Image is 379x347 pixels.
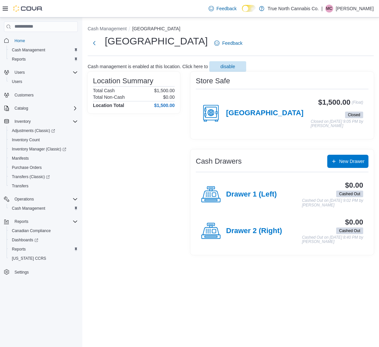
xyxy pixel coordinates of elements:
[12,47,45,53] span: Cash Management
[217,5,237,12] span: Feedback
[9,254,49,262] a: [US_STATE] CCRS
[88,25,374,33] nav: An example of EuiBreadcrumbs
[326,5,333,13] span: MC
[345,181,363,189] h3: $0.00
[348,112,360,118] span: Closed
[93,103,124,108] h4: Location Total
[12,237,38,243] span: Dashboards
[12,256,46,261] span: [US_STATE] CCRS
[7,163,80,172] button: Purchase Orders
[302,235,363,244] p: Cashed Out on [DATE] 8:40 PM by [PERSON_NAME]
[12,174,50,179] span: Transfers (Classic)
[7,172,80,181] a: Transfers (Classic)
[9,173,52,181] a: Transfers (Classic)
[7,204,80,213] button: Cash Management
[12,128,55,133] span: Adjustments (Classic)
[206,2,239,15] a: Feedback
[15,270,29,275] span: Settings
[15,38,25,43] span: Home
[9,227,78,235] span: Canadian Compliance
[12,79,22,84] span: Users
[1,36,80,45] button: Home
[7,226,80,235] button: Canadian Compliance
[336,5,374,13] p: [PERSON_NAME]
[93,88,115,93] h6: Total Cash
[154,103,175,108] h4: $1,500.00
[7,77,80,86] button: Users
[336,227,363,234] span: Cashed Out
[9,46,48,54] a: Cash Management
[12,268,78,276] span: Settings
[9,164,44,172] a: Purchase Orders
[12,68,78,76] span: Users
[196,157,242,165] h3: Cash Drawers
[15,119,31,124] span: Inventory
[88,37,101,50] button: Next
[268,5,319,13] p: True North Cannabis Co.
[4,33,78,294] nav: Complex example
[15,219,28,224] span: Reports
[12,195,78,203] span: Operations
[7,126,80,135] a: Adjustments (Classic)
[12,228,51,233] span: Canadian Compliance
[9,55,78,63] span: Reports
[12,104,31,112] button: Catalog
[336,191,363,197] span: Cashed Out
[9,227,53,235] a: Canadian Compliance
[9,236,78,244] span: Dashboards
[12,137,40,143] span: Inventory Count
[7,235,80,245] a: Dashboards
[9,136,78,144] span: Inventory Count
[154,88,175,93] p: $1,500.00
[12,68,27,76] button: Users
[9,55,28,63] a: Reports
[226,190,277,199] h4: Drawer 1 (Left)
[212,37,245,50] a: Feedback
[12,165,42,170] span: Purchase Orders
[12,57,26,62] span: Reports
[7,55,80,64] button: Reports
[9,78,25,86] a: Users
[220,63,235,70] span: disable
[1,267,80,277] button: Settings
[1,117,80,126] button: Inventory
[7,135,80,145] button: Inventory Count
[9,164,78,172] span: Purchase Orders
[9,127,78,135] span: Adjustments (Classic)
[9,254,78,262] span: Washington CCRS
[339,158,364,165] span: New Drawer
[302,199,363,207] p: Cashed Out on [DATE] 9:02 PM by [PERSON_NAME]
[339,228,360,234] span: Cashed Out
[9,127,58,135] a: Adjustments (Classic)
[226,227,282,235] h4: Drawer 2 (Right)
[1,90,80,100] button: Customers
[9,245,78,253] span: Reports
[9,204,48,212] a: Cash Management
[9,204,78,212] span: Cash Management
[345,218,363,226] h3: $0.00
[1,195,80,204] button: Operations
[12,195,37,203] button: Operations
[222,40,242,46] span: Feedback
[226,109,304,118] h4: [GEOGRAPHIC_DATA]
[12,147,66,152] span: Inventory Manager (Classic)
[88,26,127,31] button: Cash Management
[105,35,208,48] h1: [GEOGRAPHIC_DATA]
[12,91,78,99] span: Customers
[339,191,360,197] span: Cashed Out
[12,104,78,112] span: Catalog
[345,112,363,118] span: Closed
[9,245,28,253] a: Reports
[12,118,78,125] span: Inventory
[1,68,80,77] button: Users
[15,93,34,98] span: Customers
[9,182,31,190] a: Transfers
[12,37,28,45] a: Home
[12,118,33,125] button: Inventory
[12,156,29,161] span: Manifests
[9,145,78,153] span: Inventory Manager (Classic)
[7,245,80,254] button: Reports
[7,181,80,191] button: Transfers
[12,183,28,189] span: Transfers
